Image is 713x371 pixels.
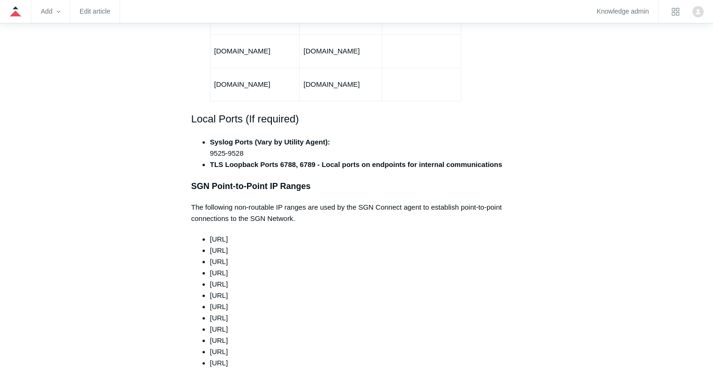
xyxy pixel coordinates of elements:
h2: Local Ports (If required) [191,111,522,127]
a: Edit article [80,9,110,14]
zd-hc-trigger: Add [41,9,60,14]
p: [DOMAIN_NAME] [303,45,378,57]
span: [URL] [210,314,228,322]
span: [URL] [210,348,228,356]
p: [DOMAIN_NAME] [214,79,296,90]
li: [URL] [210,279,522,290]
zd-hc-trigger: Click your profile icon to open the profile menu [692,6,704,17]
img: user avatar [692,6,704,17]
p: [DOMAIN_NAME] [214,45,296,57]
li: [URL] [210,357,522,369]
span: [URL] [210,235,228,243]
h3: SGN Point-to-Point IP Ranges [191,180,522,193]
span: [URL] [210,303,228,310]
span: [URL] [210,336,228,344]
li: 9525-9528 [210,136,522,159]
li: [URL] [210,290,522,301]
span: [URL] [210,325,228,333]
li: [URL] [210,245,522,256]
p: The following non-routable IP ranges are used by the SGN Connect agent to establish point-to-poin... [191,202,522,224]
p: [DOMAIN_NAME] [303,79,378,90]
a: Knowledge admin [597,9,649,14]
strong: Syslog Ports (Vary by Utility Agent): [210,138,330,146]
strong: TLS Loopback Ports 6788, 6789 - Local ports on endpoints for internal communications [210,160,502,168]
li: [URL] [210,267,522,279]
li: [URL] [210,256,522,267]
